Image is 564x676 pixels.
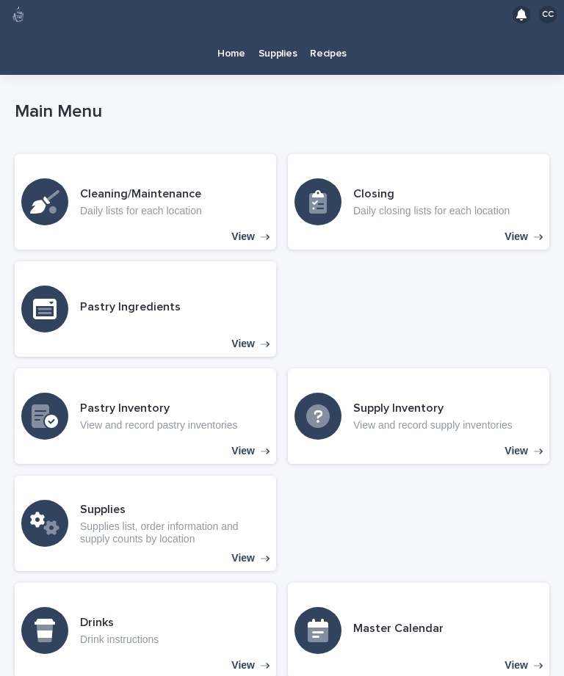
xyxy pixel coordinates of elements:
[15,101,543,123] p: Main Menu
[80,186,202,202] h3: Cleaning/Maintenance
[231,445,255,457] p: View
[353,205,510,217] p: Daily closing lists for each location
[80,502,270,517] h3: Supplies
[80,419,238,432] p: View and record pastry inventories
[211,29,252,75] a: Home
[353,186,510,202] h3: Closing
[231,230,255,243] p: View
[353,401,513,416] h3: Supply Inventory
[353,621,444,636] h3: Master Calendar
[231,659,255,672] p: View
[303,29,353,75] a: Recipes
[288,368,549,464] a: View
[539,6,557,23] div: CC
[310,29,347,60] p: Recipes
[15,261,276,357] a: View
[505,230,528,243] p: View
[15,368,276,464] a: View
[217,29,245,60] p: Home
[80,615,159,630] h3: Drinks
[80,205,202,217] p: Daily lists for each location
[505,445,528,457] p: View
[9,5,28,24] img: 80hjoBaRqlyywVK24fQd
[231,552,255,564] p: View
[252,29,304,75] a: Supplies
[505,659,528,672] p: View
[80,299,181,315] h3: Pastry Ingredients
[353,419,513,432] p: View and record supply inventories
[80,401,238,416] h3: Pastry Inventory
[258,29,297,60] p: Supplies
[231,338,255,350] p: View
[15,476,276,571] a: View
[80,520,270,545] p: Supplies list, order information and supply counts by location
[288,154,549,250] a: View
[15,154,276,250] a: View
[80,633,159,646] p: Drink instructions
